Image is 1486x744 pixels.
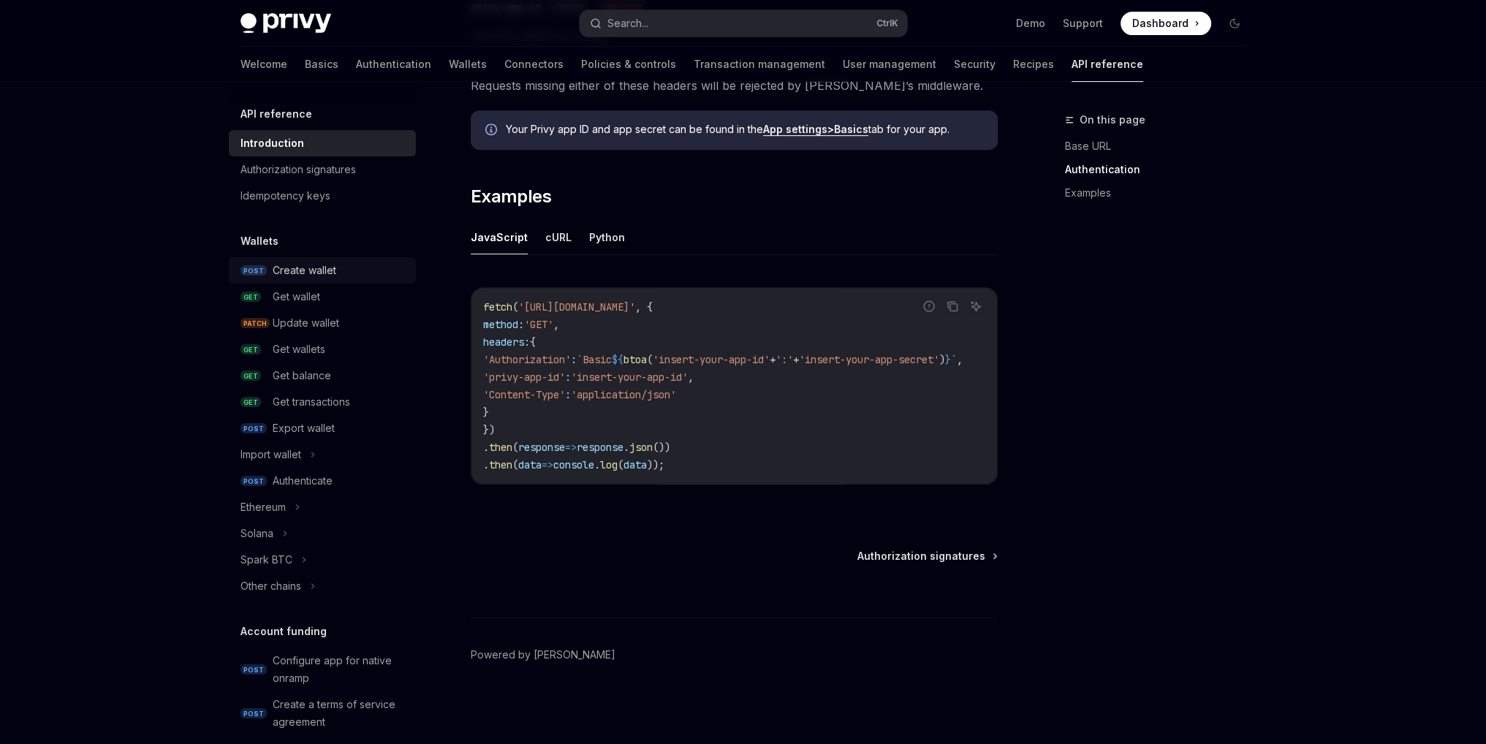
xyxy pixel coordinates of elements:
span: GET [240,292,261,303]
span: : [571,353,577,366]
span: headers: [483,335,530,349]
div: Export wallet [273,420,335,437]
span: Ctrl K [876,18,898,29]
span: POST [240,476,267,487]
button: Toggle dark mode [1223,12,1246,35]
button: Report incorrect code [920,297,939,316]
span: 'application/json' [571,388,676,401]
div: Get balance [273,367,331,384]
span: 'Authorization' [483,353,571,366]
div: Other chains [240,577,301,595]
span: . [594,458,600,471]
span: ( [647,353,653,366]
span: => [542,458,553,471]
img: dark logo [240,13,331,34]
span: then [489,458,512,471]
span: , [688,371,694,384]
span: } [945,353,951,366]
span: => [565,441,577,454]
span: . [623,441,629,454]
span: On this page [1080,111,1145,129]
a: Authentication [356,47,431,82]
span: data [518,458,542,471]
span: 'privy-app-id' [483,371,565,384]
span: POST [240,708,267,719]
div: Get wallet [273,288,320,305]
div: Solana [240,525,273,542]
span: Authorization signatures [857,549,985,563]
div: Authorization signatures [240,161,356,178]
a: Authentication [1065,158,1258,181]
a: Examples [1065,181,1258,205]
a: Recipes [1013,47,1054,82]
span: then [489,441,512,454]
button: Copy the contents from the code block [943,297,962,316]
strong: Basics [834,123,868,135]
span: 'insert-your-app-id' [653,353,770,366]
span: POST [240,265,267,276]
span: ( [618,458,623,471]
a: POSTCreate a terms of service agreement [229,691,416,735]
a: Security [954,47,996,82]
div: Search... [607,15,648,32]
span: )); [647,458,664,471]
span: . [483,441,489,454]
span: log [600,458,618,471]
span: Examples [471,185,551,208]
span: ${ [612,353,623,366]
span: 'insert-your-app-id' [571,371,688,384]
span: + [770,353,776,366]
span: console [553,458,594,471]
a: Policies & controls [581,47,676,82]
div: Create wallet [273,262,336,279]
span: Requests missing either of these headers will be rejected by [PERSON_NAME]’s middleware. [471,75,998,96]
div: Create a terms of service agreement [273,696,407,731]
span: data [623,458,647,471]
span: fetch [483,300,512,314]
span: `Basic [577,353,612,366]
span: PATCH [240,318,270,329]
div: Import wallet [240,446,301,463]
div: Ethereum [240,498,286,516]
a: Demo [1016,16,1045,31]
h5: Account funding [240,623,327,640]
a: GETGet wallet [229,284,416,310]
a: API reference [1072,47,1143,82]
span: ( [512,441,518,454]
div: Authenticate [273,472,333,490]
span: response [518,441,565,454]
a: Support [1063,16,1103,31]
span: 'insert-your-app-secret' [799,353,939,366]
a: PATCHUpdate wallet [229,310,416,336]
button: Python [589,220,625,254]
a: GETGet balance [229,362,416,389]
span: ( [512,300,518,314]
h5: API reference [240,105,312,123]
a: Basics [305,47,338,82]
span: , [957,353,963,366]
span: json [629,441,653,454]
span: : [565,388,571,401]
div: Configure app for native onramp [273,652,407,687]
span: 'Content-Type' [483,388,565,401]
strong: App settings [763,123,827,135]
span: ':' [776,353,793,366]
span: Dashboard [1132,16,1189,31]
div: Get wallets [273,341,325,358]
span: 'GET' [524,318,553,331]
a: Authorization signatures [229,156,416,183]
span: btoa [623,353,647,366]
div: Get transactions [273,393,350,411]
span: }) [483,423,495,436]
div: Update wallet [273,314,339,332]
span: ` [951,353,957,366]
a: GETGet wallets [229,336,416,362]
button: cURL [545,220,572,254]
span: GET [240,397,261,408]
a: Introduction [229,130,416,156]
span: ()) [653,441,670,454]
a: POSTConfigure app for native onramp [229,648,416,691]
span: , { [635,300,653,314]
span: POST [240,664,267,675]
div: Introduction [240,134,304,152]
